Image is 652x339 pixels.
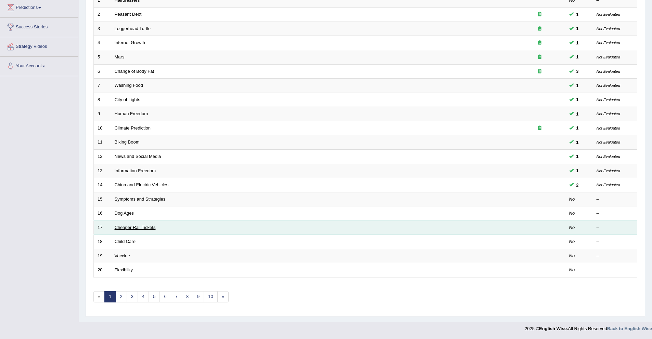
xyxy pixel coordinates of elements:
td: 3 [94,22,111,36]
a: Washing Food [115,83,143,88]
td: 15 [94,192,111,206]
a: 8 [182,291,193,302]
em: No [569,267,575,272]
div: – [597,239,634,245]
a: 10 [204,291,217,302]
small: Not Evaluated [597,41,620,45]
a: 1 [104,291,116,302]
td: 6 [94,64,111,79]
div: Exam occurring question [518,40,562,46]
a: Information Freedom [115,168,156,173]
small: Not Evaluated [597,112,620,116]
a: Climate Prediction [115,125,151,131]
div: – [597,196,634,203]
span: You can still take this question [574,110,581,118]
div: Exam occurring question [518,68,562,75]
td: 2 [94,8,111,22]
td: 12 [94,149,111,164]
span: You can still take this question [574,11,581,18]
td: 17 [94,220,111,235]
a: City of Lights [115,97,140,102]
span: You can still take this question [574,68,581,75]
a: Loggerhead Turtle [115,26,151,31]
a: 9 [193,291,204,302]
a: Flexibility [115,267,133,272]
div: – [597,225,634,231]
div: – [597,210,634,217]
em: No [569,196,575,202]
a: Cheaper Rail Tickets [115,225,156,230]
small: Not Evaluated [597,55,620,59]
div: Exam occurring question [518,11,562,18]
a: » [217,291,229,302]
a: Vaccine [115,253,130,258]
strong: English Wise. [539,326,568,331]
small: Not Evaluated [597,183,620,187]
small: Not Evaluated [597,126,620,130]
small: Not Evaluated [597,12,620,16]
a: Strategy Videos [0,37,78,54]
a: Child Care [115,239,136,244]
a: Dog Ages [115,211,134,216]
small: Not Evaluated [597,69,620,73]
em: No [569,253,575,258]
td: 4 [94,36,111,50]
span: You can still take this question [574,153,581,160]
span: You can still take this question [574,124,581,132]
td: 20 [94,263,111,277]
div: Exam occurring question [518,125,562,132]
a: Biking Boom [115,139,140,145]
a: Mars [115,54,125,59]
td: 10 [94,121,111,135]
a: Success Stories [0,18,78,35]
a: 2 [115,291,127,302]
span: You can still take this question [574,53,581,60]
span: You can still take this question [574,25,581,32]
a: News and Social Media [115,154,161,159]
em: No [569,225,575,230]
small: Not Evaluated [597,154,620,159]
div: – [597,267,634,273]
span: You can still take this question [574,167,581,174]
td: 16 [94,206,111,221]
span: You can still take this question [574,139,581,146]
em: No [569,211,575,216]
td: 8 [94,93,111,107]
div: Exam occurring question [518,26,562,32]
em: No [569,239,575,244]
a: 6 [159,291,171,302]
a: Back to English Wise [607,326,652,331]
a: Internet Growth [115,40,145,45]
a: Your Account [0,57,78,74]
a: Symptoms and Strategies [115,196,166,202]
a: Human Freedom [115,111,148,116]
span: You can still take this question [574,39,581,46]
span: You can still take this question [574,181,581,189]
td: 18 [94,235,111,249]
span: You can still take this question [574,96,581,103]
div: – [597,253,634,259]
a: Change of Body Fat [115,69,154,74]
td: 5 [94,50,111,65]
a: Peasant Debt [115,12,142,17]
small: Not Evaluated [597,27,620,31]
td: 14 [94,178,111,192]
td: 13 [94,164,111,178]
a: 7 [171,291,182,302]
small: Not Evaluated [597,169,620,173]
a: 4 [138,291,149,302]
td: 7 [94,79,111,93]
td: 19 [94,249,111,263]
small: Not Evaluated [597,83,620,87]
td: 9 [94,107,111,121]
small: Not Evaluated [597,140,620,144]
a: China and Electric Vehicles [115,182,169,187]
td: 11 [94,135,111,150]
a: 3 [127,291,138,302]
div: 2025 © All Rights Reserved [525,322,652,332]
span: You can still take this question [574,82,581,89]
a: 5 [149,291,160,302]
div: Exam occurring question [518,54,562,60]
small: Not Evaluated [597,98,620,102]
